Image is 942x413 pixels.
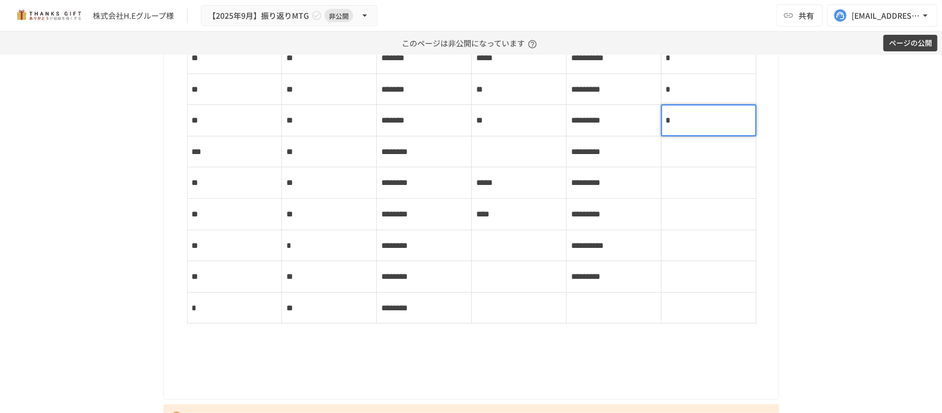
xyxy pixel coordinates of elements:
[208,9,309,23] span: 【2025年9月】振り返りMTG
[827,4,938,27] button: [EMAIL_ADDRESS][DOMAIN_NAME]
[13,7,84,24] img: mMP1OxWUAhQbsRWCurg7vIHe5HqDpP7qZo7fRoNLXQh
[324,10,353,22] span: 非公開
[799,9,814,22] span: 共有
[776,4,823,27] button: 共有
[851,9,920,23] div: [EMAIL_ADDRESS][DOMAIN_NAME]
[93,10,174,22] div: 株式会社H.Eグループ様
[201,5,377,27] button: 【2025年9月】振り返りMTG非公開
[402,31,540,55] p: このページは非公開になっています
[884,35,938,52] button: ページの公開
